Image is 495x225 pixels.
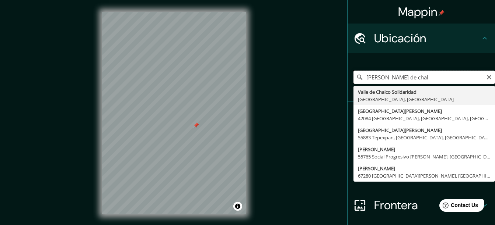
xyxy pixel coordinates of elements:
canvas: Mapa [102,12,246,214]
font: Mappin [398,4,438,19]
div: 67280 [GEOGRAPHIC_DATA][PERSON_NAME], [GEOGRAPHIC_DATA], [GEOGRAPHIC_DATA] [358,172,491,179]
button: Claro [486,73,492,80]
div: Valle de Chalco Solidaridad [358,88,491,96]
div: Estilo [348,132,495,161]
div: 55765 Social Progresivo [PERSON_NAME], [GEOGRAPHIC_DATA], [GEOGRAPHIC_DATA] [358,153,491,160]
div: 42084 [GEOGRAPHIC_DATA], [GEOGRAPHIC_DATA], [GEOGRAPHIC_DATA] [358,115,491,122]
div: Ubicación [348,24,495,53]
h4: Ubicación [374,31,480,46]
div: [GEOGRAPHIC_DATA][PERSON_NAME] [358,107,491,115]
div: [GEOGRAPHIC_DATA][PERSON_NAME] [358,126,491,134]
iframe: Help widget launcher [429,196,487,217]
h4: Diseño [374,168,480,183]
div: 55883 Tepexpan, [GEOGRAPHIC_DATA], [GEOGRAPHIC_DATA] [358,134,491,141]
div: [GEOGRAPHIC_DATA], [GEOGRAPHIC_DATA] [358,96,491,103]
h4: Frontera [374,198,480,213]
div: Diseño [348,161,495,190]
img: pin-icon.png [439,10,445,16]
div: Frontera [348,190,495,220]
div: [PERSON_NAME] [358,165,491,172]
div: Pines [348,102,495,132]
div: [PERSON_NAME] [358,146,491,153]
input: Elige tu ciudad o área [353,71,495,84]
button: Alternar atribución [233,202,242,211]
